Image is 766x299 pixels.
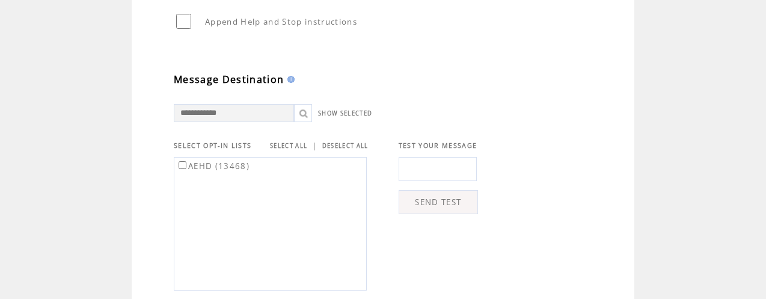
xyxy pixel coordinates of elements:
label: AEHD (13468) [176,161,250,171]
img: help.gif [284,76,295,83]
span: TEST YOUR MESSAGE [399,141,477,150]
span: Append Help and Stop instructions [205,16,357,27]
input: AEHD (13468) [179,161,186,169]
span: | [312,140,317,151]
span: SELECT OPT-IN LISTS [174,141,251,150]
a: SHOW SELECTED [318,109,372,117]
a: SELECT ALL [270,142,307,150]
a: SEND TEST [399,190,478,214]
span: Message Destination [174,73,284,86]
a: DESELECT ALL [322,142,369,150]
